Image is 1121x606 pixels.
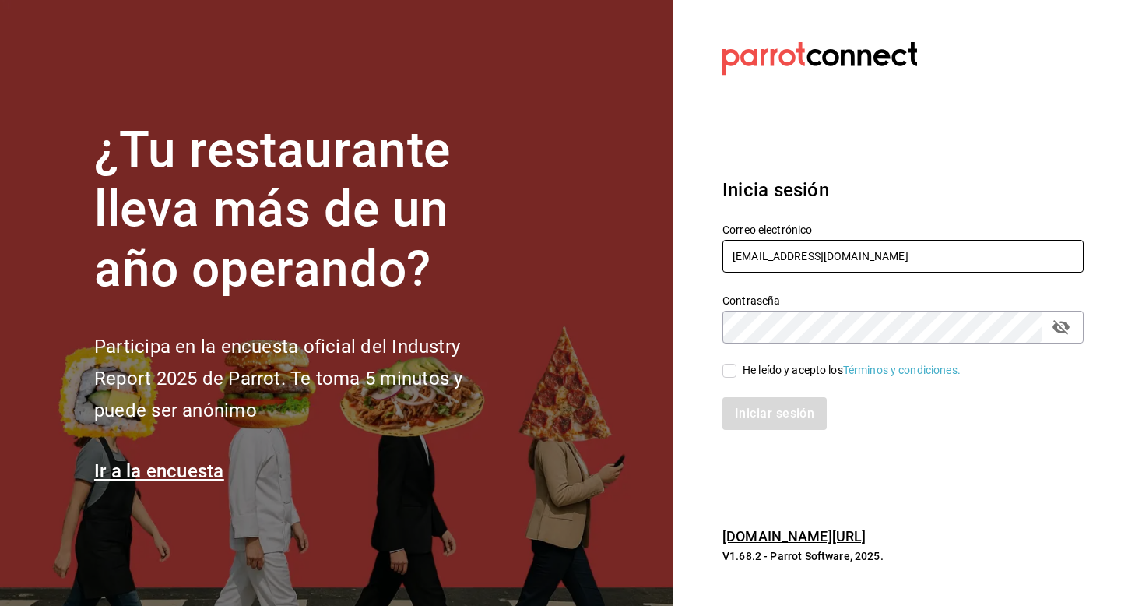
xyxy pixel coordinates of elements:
a: [DOMAIN_NAME][URL] [722,528,866,544]
h1: ¿Tu restaurante lleva más de un año operando? [94,121,515,300]
h3: Inicia sesión [722,176,1084,204]
label: Contraseña [722,294,1084,305]
a: Términos y condiciones. [843,364,961,376]
div: He leído y acepto los [743,362,961,379]
p: V1.68.2 - Parrot Software, 2025. [722,548,1084,564]
label: Correo electrónico [722,224,1084,234]
h2: Participa en la encuesta oficial del Industry Report 2025 de Parrot. Te toma 5 minutos y puede se... [94,331,515,426]
button: passwordField [1048,314,1074,340]
a: Ir a la encuesta [94,460,224,482]
input: Ingresa tu correo electrónico [722,240,1084,273]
